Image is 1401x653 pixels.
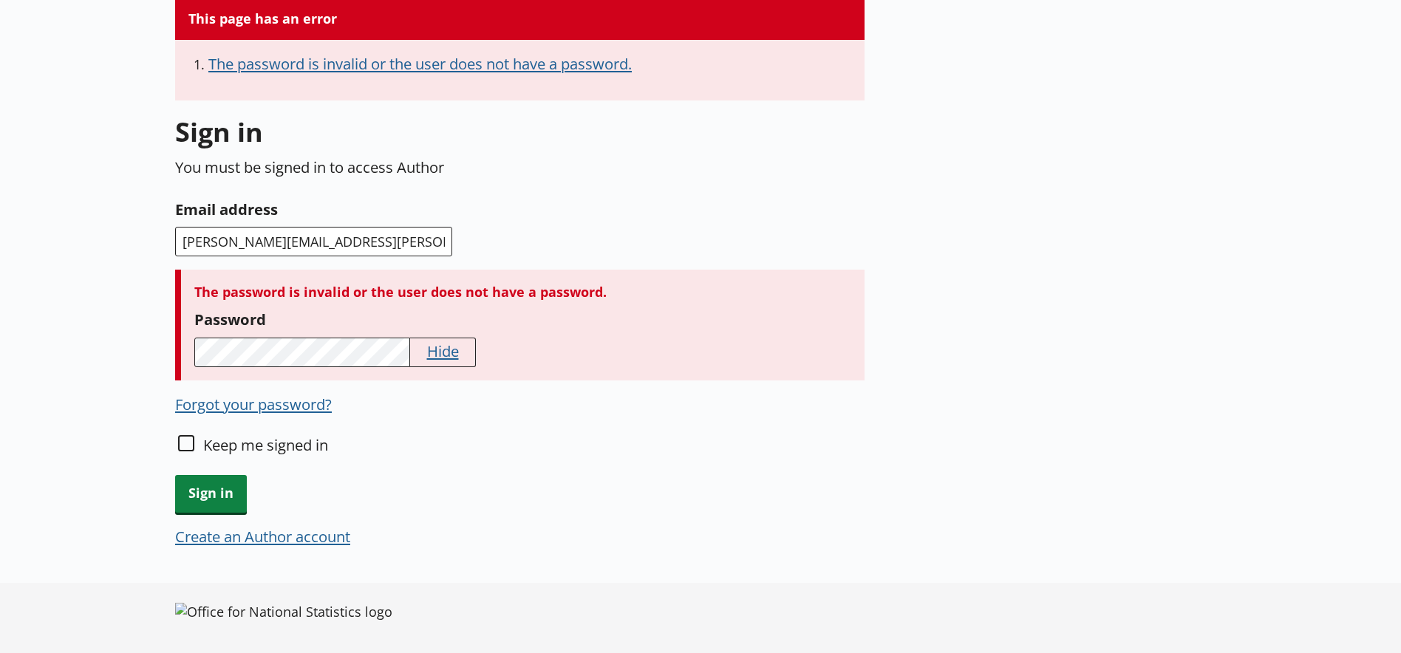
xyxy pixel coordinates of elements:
[427,341,459,361] button: Hide
[175,526,350,547] button: Create an Author account
[175,197,865,221] label: Email address
[175,603,392,620] img: Office for National Statistics logo
[208,53,632,74] button: The password is invalid or the user does not have a password.
[175,157,865,177] p: You must be signed in to access Author
[175,475,247,513] button: Sign in
[194,307,851,331] label: Password
[203,434,328,455] label: Keep me signed in
[175,114,865,150] h1: Sign in
[175,394,332,414] button: Forgot your password?
[194,283,851,301] div: The password is invalid or the user does not have a password.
